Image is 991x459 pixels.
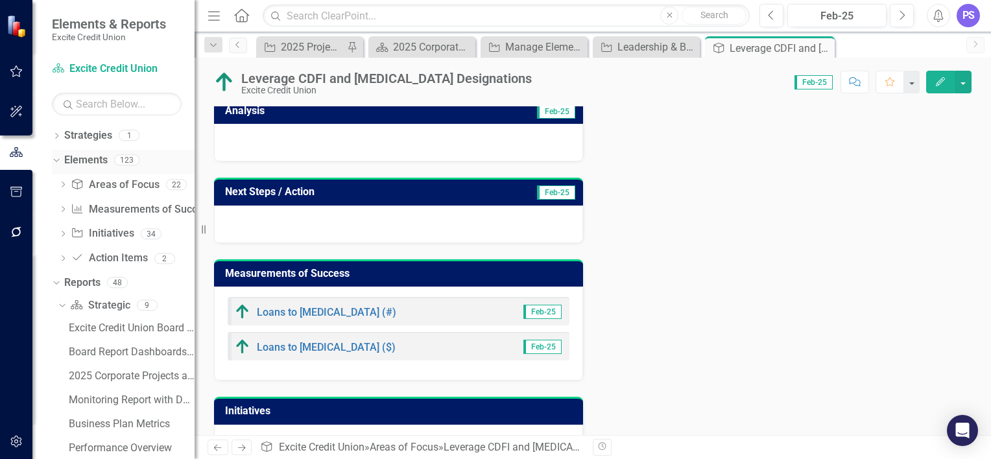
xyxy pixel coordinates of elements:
h3: Measurements of Success [225,268,577,279]
div: 2025 Corporate Projects and Initiatives [69,370,195,382]
img: ClearPoint Strategy [6,15,29,38]
div: Leadership & Board Advocacy [617,39,697,55]
h3: Analysis [225,105,401,117]
a: Elements [64,153,108,168]
a: Areas of Focus [370,441,438,453]
a: Strategies [64,128,112,143]
a: Action Items [71,251,147,266]
a: Loans to [MEDICAL_DATA] ($) [257,341,396,353]
button: Feb-25 [787,4,887,27]
div: Excite Credit Union Board Book [69,322,195,334]
div: Monitoring Report with Dashboard [69,394,195,406]
img: On Track/Above Target [235,339,250,355]
div: Board Report Dashboards and Scorecard [69,346,195,358]
a: 2025 Projects [259,39,344,55]
h3: Initiatives [225,405,577,417]
div: 2025 Corporate Projects and Initiatives [393,39,472,55]
span: Feb-25 [537,185,575,200]
a: Strategic [70,298,130,313]
a: Measurements of Success [71,202,213,217]
span: Feb-25 [537,104,575,119]
span: Search [700,10,728,20]
div: » » [260,440,583,455]
div: 1 [119,130,139,141]
a: Loans to [MEDICAL_DATA] (#) [257,306,396,318]
div: 9 [137,300,158,311]
a: Business Plan Metrics [66,414,195,434]
img: On Track/Above Target [235,304,250,320]
div: Leverage CDFI and [MEDICAL_DATA] Designations [241,71,532,86]
a: 2025 Corporate Projects and Initiatives [372,39,472,55]
div: 2025 Projects [281,39,344,55]
div: 48 [107,277,128,288]
div: Excite Credit Union [241,86,532,95]
div: Feb-25 [792,8,882,24]
a: Initiatives [71,226,134,241]
img: On Track/Above Target [214,72,235,93]
span: Elements & Reports [52,16,166,32]
div: 34 [141,228,161,239]
span: Feb-25 [523,305,562,319]
a: Performance Overview [66,438,195,458]
a: Monitoring Report with Dashboard [66,390,195,410]
div: Manage Elements [505,39,584,55]
a: Reports [64,276,101,290]
div: 22 [166,179,187,190]
a: Manage Elements [484,39,584,55]
h3: Next Steps / Action [225,186,469,198]
small: Excite Credit Union [52,32,166,42]
a: Areas of Focus [71,178,159,193]
a: Leadership & Board Advocacy [596,39,697,55]
span: Feb-25 [523,340,562,354]
div: Leverage CDFI and [MEDICAL_DATA] Designations [730,40,831,56]
a: Excite Credit Union [279,441,364,453]
div: Business Plan Metrics [69,418,195,430]
a: Board Report Dashboards and Scorecard [66,342,195,362]
div: Performance Overview [69,442,195,454]
a: Excite Credit Union [52,62,182,76]
div: Leverage CDFI and [MEDICAL_DATA] Designations [444,441,674,453]
input: Search ClearPoint... [263,5,750,27]
div: 2 [154,253,175,264]
a: 2025 Corporate Projects and Initiatives [66,366,195,386]
a: Excite Credit Union Board Book [66,318,195,338]
input: Search Below... [52,93,182,115]
span: Feb-25 [794,75,833,89]
div: 123 [114,155,139,166]
div: Open Intercom Messenger [947,415,978,446]
button: PS [957,4,980,27]
button: Search [682,6,746,25]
